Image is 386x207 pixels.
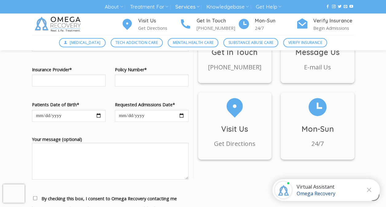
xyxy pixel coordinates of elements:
[256,1,281,13] a: Get Help
[138,25,179,32] p: Get Directions
[198,46,272,58] h3: Get In Touch
[33,196,37,200] input: By checking this box, I consent to Omega Recovery contacting me by SMS to respond to my above inq...
[326,5,329,9] a: Follow on Facebook
[198,62,272,72] p: [PHONE_NUMBER]
[198,139,272,149] p: Get Directions
[32,136,189,184] label: Your message (optional)
[70,40,100,45] span: [MEDICAL_DATA]
[349,5,353,9] a: Follow on YouTube
[281,139,354,149] p: 24/7
[32,14,86,35] img: Omega Recovery
[32,143,189,180] textarea: Your message (optional)
[255,25,296,32] p: 24/7
[344,5,347,9] a: Send us an email
[115,40,158,45] span: Tech Addiction Care
[288,40,322,45] span: Verify Insurance
[206,1,249,13] a: Knowledgebase
[32,101,106,108] label: Patients Date of Birth*
[130,1,168,13] a: Treatment For
[313,17,354,25] h4: Verify Insurance
[255,17,296,25] h4: Mon-Sun
[105,1,123,13] a: About
[111,38,163,47] a: Tech Addiction Care
[296,17,354,32] a: Verify Insurance Begin Admissions
[198,123,272,135] h3: Visit Us
[198,96,272,149] a: Visit Us Get Directions
[281,123,354,135] h3: Mon-Sun
[313,25,354,32] p: Begin Admissions
[32,66,106,73] label: Insurance Provider*
[168,38,218,47] a: Mental Health Care
[197,25,238,32] p: [PHONE_NUMBER]
[223,38,278,47] a: Substance Abuse Care
[338,5,341,9] a: Follow on Twitter
[173,40,213,45] span: Mental Health Care
[59,38,106,47] a: [MEDICAL_DATA]
[281,62,354,72] p: E-mail Us
[179,17,238,32] a: Get In Touch [PHONE_NUMBER]
[332,5,335,9] a: Follow on Instagram
[283,38,327,47] a: Verify Insurance
[121,17,179,32] a: Visit Us Get Directions
[115,101,189,108] label: Requested Admissions Date*
[197,17,238,25] h4: Get In Touch
[115,66,189,73] label: Policy Number*
[281,46,354,58] h3: Message Us
[228,40,273,45] span: Substance Abuse Care
[175,1,199,13] a: Services
[138,17,179,25] h4: Visit Us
